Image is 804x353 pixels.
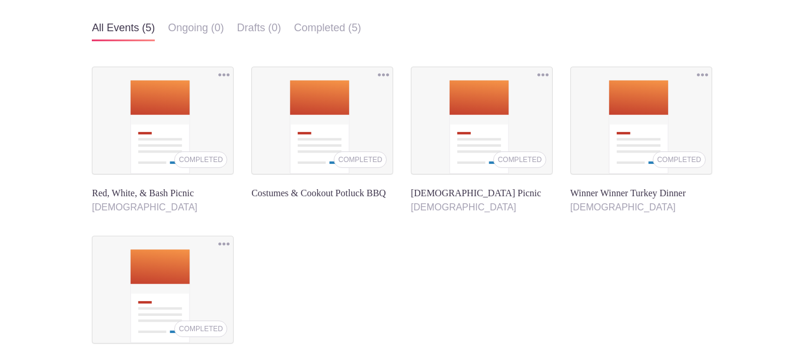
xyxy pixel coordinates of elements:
[378,67,389,83] img: Three dots
[493,151,546,168] div: COMPLETED
[218,236,230,252] img: Three dots
[570,200,712,215] div: [DEMOGRAPHIC_DATA]
[174,151,227,168] div: COMPLETED
[237,15,281,42] a: Drafts (0)
[218,67,230,83] img: Three dots
[570,67,712,215] a: Winner Winner Turkey Dinner [DEMOGRAPHIC_DATA]
[92,200,234,215] div: [DEMOGRAPHIC_DATA]
[570,67,712,200] div: Winner Winner Turkey Dinner
[449,80,509,174] img: Template 2
[411,200,553,215] div: [DEMOGRAPHIC_DATA]
[334,151,387,168] div: COMPLETED
[174,321,227,337] div: COMPLETED
[294,15,361,42] a: Completed (5)
[537,67,549,83] img: Three dots
[653,151,706,168] div: COMPLETED
[697,67,708,83] img: Three dots
[411,67,553,215] a: [DEMOGRAPHIC_DATA] Picnic [DEMOGRAPHIC_DATA]
[168,15,224,42] a: Ongoing (0)
[92,15,155,42] a: All events (5)
[290,80,350,174] img: Template 2
[130,249,190,344] img: Template 2
[130,80,190,174] img: Template 2
[411,67,553,200] div: [DEMOGRAPHIC_DATA] Picnic
[609,80,669,174] img: Template 2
